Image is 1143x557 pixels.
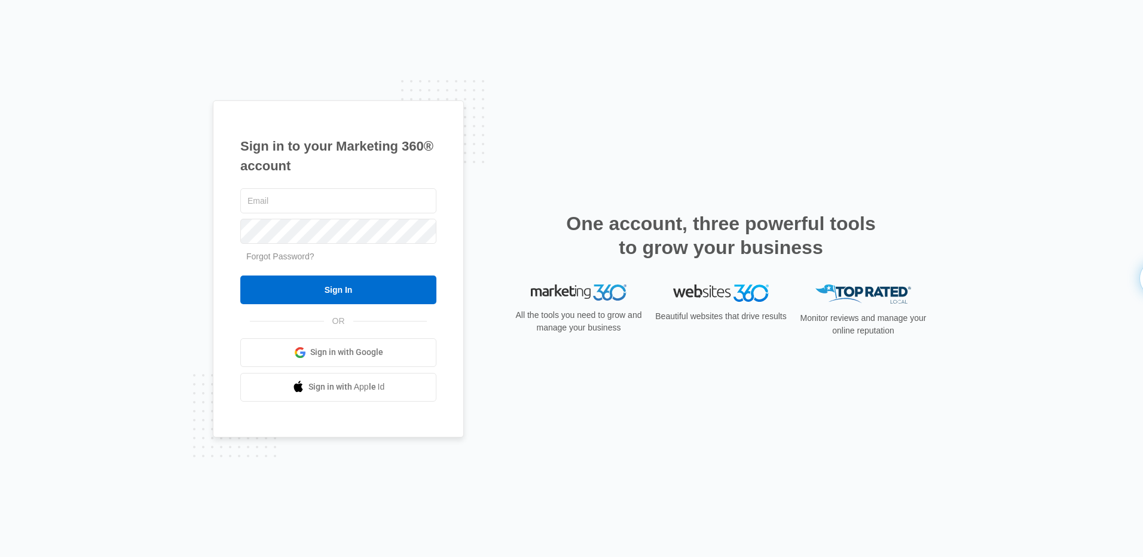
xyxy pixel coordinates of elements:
[308,381,385,393] span: Sign in with Apple Id
[240,188,436,213] input: Email
[531,284,626,301] img: Marketing 360
[654,310,788,323] p: Beautiful websites that drive results
[324,315,353,328] span: OR
[796,312,930,337] p: Monitor reviews and manage your online reputation
[815,284,911,304] img: Top Rated Local
[512,309,646,334] p: All the tools you need to grow and manage your business
[563,212,879,259] h2: One account, three powerful tools to grow your business
[673,284,769,302] img: Websites 360
[246,252,314,261] a: Forgot Password?
[240,338,436,367] a: Sign in with Google
[240,136,436,176] h1: Sign in to your Marketing 360® account
[240,276,436,304] input: Sign In
[240,373,436,402] a: Sign in with Apple Id
[310,346,383,359] span: Sign in with Google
